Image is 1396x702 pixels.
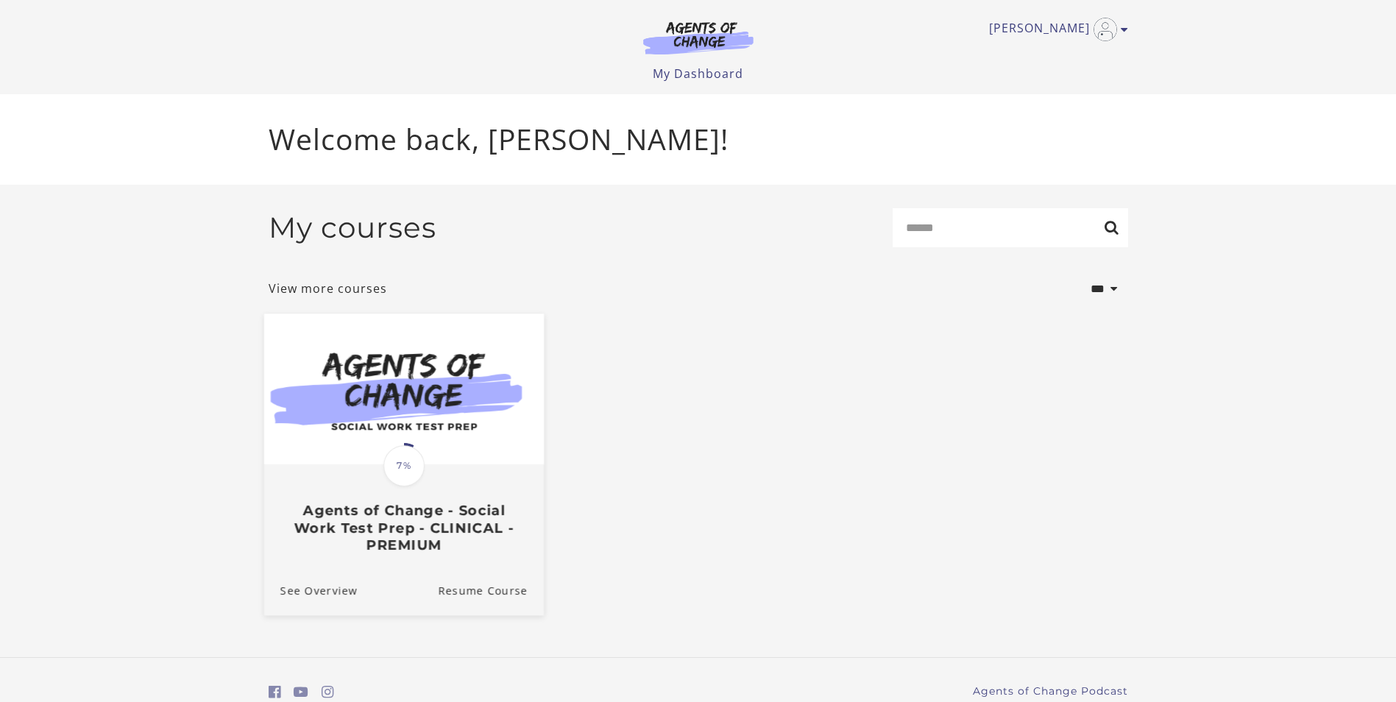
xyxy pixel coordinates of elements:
i: https://www.youtube.com/c/AgentsofChangeTestPrepbyMeaganMitchell (Open in a new window) [294,685,308,699]
h3: Agents of Change - Social Work Test Prep - CLINICAL - PREMIUM [280,502,527,553]
a: Toggle menu [989,18,1121,41]
a: View more courses [269,280,387,297]
span: 7% [383,445,425,486]
i: https://www.instagram.com/agentsofchangeprep/ (Open in a new window) [322,685,334,699]
i: https://www.facebook.com/groups/aswbtestprep (Open in a new window) [269,685,281,699]
a: My Dashboard [653,65,743,82]
p: Welcome back, [PERSON_NAME]! [269,118,1128,161]
h2: My courses [269,210,436,245]
a: Agents of Change - Social Work Test Prep - CLINICAL - PREMIUM: See Overview [263,565,357,614]
img: Agents of Change Logo [628,21,769,54]
a: Agents of Change Podcast [973,684,1128,699]
a: Agents of Change - Social Work Test Prep - CLINICAL - PREMIUM: Resume Course [438,565,544,614]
